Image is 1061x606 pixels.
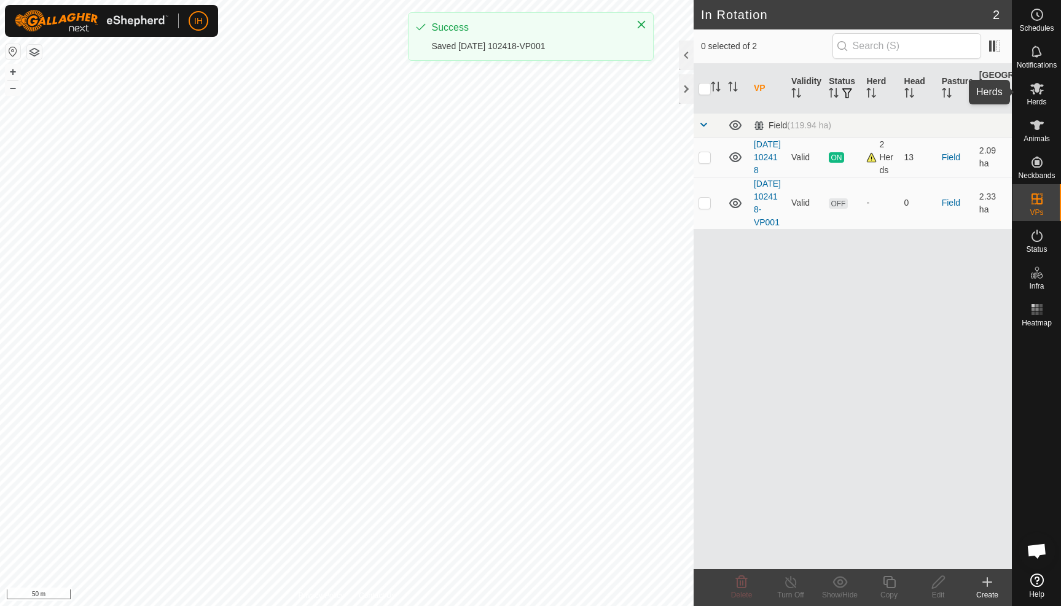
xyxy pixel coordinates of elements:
[1027,98,1046,106] span: Herds
[731,591,753,599] span: Delete
[432,20,624,35] div: Success
[866,196,894,209] div: -
[791,90,801,99] p-sorticon: Activate to sort
[942,198,960,208] a: Field
[1026,246,1047,253] span: Status
[815,589,864,600] div: Show/Hide
[633,16,650,33] button: Close
[6,44,20,59] button: Reset Map
[866,90,876,99] p-sorticon: Activate to sort
[864,589,914,600] div: Copy
[974,138,1012,177] td: 2.09 ha
[899,64,937,114] th: Head
[899,138,937,177] td: 13
[15,10,168,32] img: Gallagher Logo
[27,45,42,60] button: Map Layers
[1029,282,1044,290] span: Infra
[766,589,815,600] div: Turn Off
[1022,319,1052,327] span: Heatmap
[1019,25,1054,32] span: Schedules
[829,90,839,99] p-sorticon: Activate to sort
[786,64,824,114] th: Validity
[829,198,847,209] span: OFF
[787,120,831,130] span: (119.94 ha)
[6,80,20,95] button: –
[899,177,937,229] td: 0
[993,6,1000,24] span: 2
[194,15,203,28] span: IH
[942,90,952,99] p-sorticon: Activate to sort
[1030,209,1043,216] span: VPs
[728,84,738,93] p-sorticon: Activate to sort
[432,40,624,53] div: Saved [DATE] 102418-VP001
[937,64,974,114] th: Pasture
[832,33,981,59] input: Search (S)
[974,177,1012,229] td: 2.33 ha
[1012,569,1061,603] a: Help
[974,64,1012,114] th: [GEOGRAPHIC_DATA] Area
[904,90,914,99] p-sorticon: Activate to sort
[963,589,1012,600] div: Create
[754,139,781,175] a: [DATE] 102418
[6,64,20,79] button: +
[701,40,832,53] span: 0 selected of 2
[1018,172,1055,179] span: Neckbands
[1029,591,1044,598] span: Help
[1019,532,1055,569] a: Open chat
[754,179,781,227] a: [DATE] 102418-VP001
[749,64,786,114] th: VP
[829,152,844,163] span: ON
[979,96,989,106] p-sorticon: Activate to sort
[866,138,894,177] div: 2 Herds
[711,84,721,93] p-sorticon: Activate to sort
[786,177,824,229] td: Valid
[861,64,899,114] th: Herd
[359,590,395,601] a: Contact Us
[754,120,831,131] div: Field
[1017,61,1057,69] span: Notifications
[298,590,344,601] a: Privacy Policy
[824,64,861,114] th: Status
[914,589,963,600] div: Edit
[701,7,993,22] h2: In Rotation
[786,138,824,177] td: Valid
[1024,135,1050,142] span: Animals
[942,152,960,162] a: Field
